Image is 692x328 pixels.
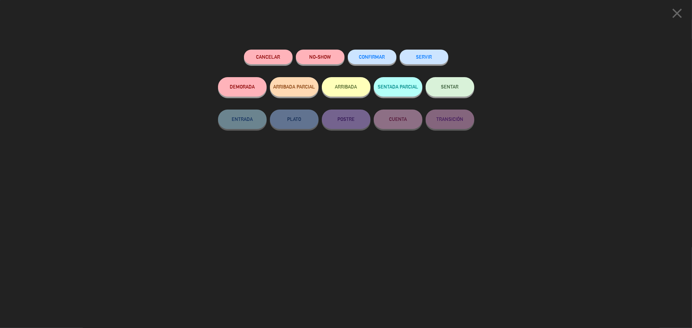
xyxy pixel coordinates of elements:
[669,5,685,21] i: close
[244,50,293,64] button: Cancelar
[400,50,448,64] button: SERVIR
[426,110,474,129] button: TRANSICIÓN
[270,110,319,129] button: PLATO
[441,84,459,89] span: SENTAR
[322,110,370,129] button: POSTRE
[218,110,267,129] button: ENTRADA
[273,84,315,89] span: ARRIBADA PARCIAL
[348,50,396,64] button: CONFIRMAR
[359,54,385,60] span: CONFIRMAR
[296,50,345,64] button: NO-SHOW
[374,110,422,129] button: CUENTA
[374,77,422,97] button: SENTADA PARCIAL
[322,77,370,97] button: ARRIBADA
[426,77,474,97] button: SENTAR
[270,77,319,97] button: ARRIBADA PARCIAL
[218,77,267,97] button: DEMORADA
[667,5,687,24] button: close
